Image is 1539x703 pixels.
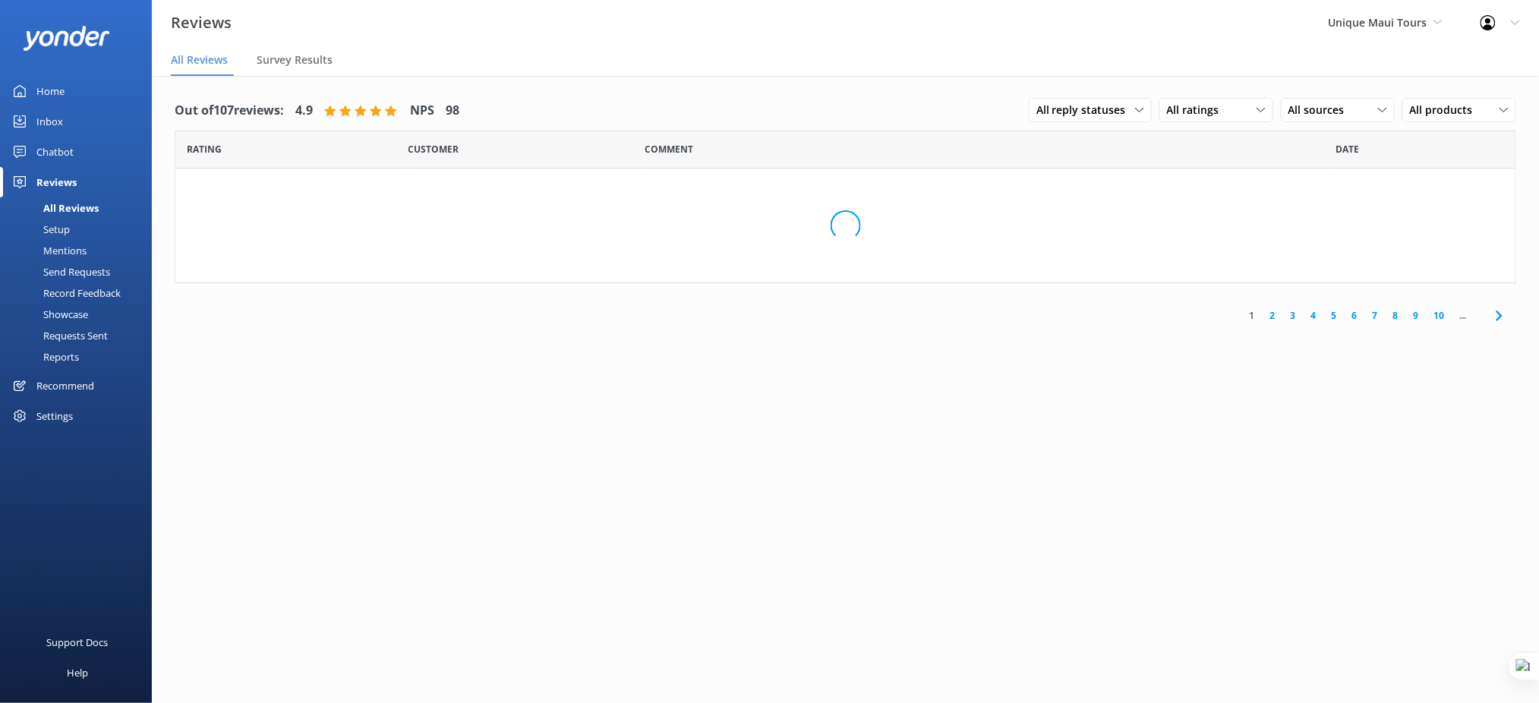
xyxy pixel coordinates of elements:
div: All Reviews [9,197,99,219]
div: Chatbot [36,137,74,167]
div: Reviews [36,167,77,197]
a: 10 [1427,308,1452,323]
span: Date [408,142,459,156]
div: Help [67,657,88,688]
a: 7 [1365,308,1386,323]
div: Send Requests [9,261,110,282]
img: yonder-white-logo.png [23,26,110,51]
span: All sources [1288,102,1354,118]
a: Setup [9,219,152,240]
div: Reports [9,346,79,367]
a: 6 [1345,308,1365,323]
a: 3 [1283,308,1304,323]
h3: Reviews [171,11,232,35]
a: Reports [9,346,152,367]
span: All ratings [1167,102,1228,118]
span: ... [1452,308,1474,323]
h4: 4.9 [295,101,313,121]
a: Send Requests [9,261,152,282]
div: Requests Sent [9,325,108,346]
a: 5 [1324,308,1345,323]
h4: NPS [410,101,434,121]
span: All Reviews [171,52,228,68]
span: Survey Results [257,52,333,68]
span: Date [1336,142,1359,156]
span: Date [187,142,222,156]
h4: 98 [446,101,459,121]
div: Setup [9,219,70,240]
div: Home [36,76,65,106]
a: 1 [1242,308,1263,323]
a: 9 [1406,308,1427,323]
a: Record Feedback [9,282,152,304]
a: All Reviews [9,197,152,219]
div: Mentions [9,240,87,261]
a: 8 [1386,308,1406,323]
a: 2 [1263,308,1283,323]
div: Record Feedback [9,282,121,304]
div: Settings [36,401,73,431]
div: Recommend [36,370,94,401]
a: Mentions [9,240,152,261]
div: Inbox [36,106,63,137]
span: Question [645,142,693,156]
div: Support Docs [47,627,109,657]
a: Showcase [9,304,152,325]
span: Unique Maui Tours [1329,15,1427,30]
span: All products [1410,102,1482,118]
a: 4 [1304,308,1324,323]
span: All reply statuses [1036,102,1135,118]
a: Requests Sent [9,325,152,346]
div: Showcase [9,304,88,325]
h4: Out of 107 reviews: [175,101,284,121]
